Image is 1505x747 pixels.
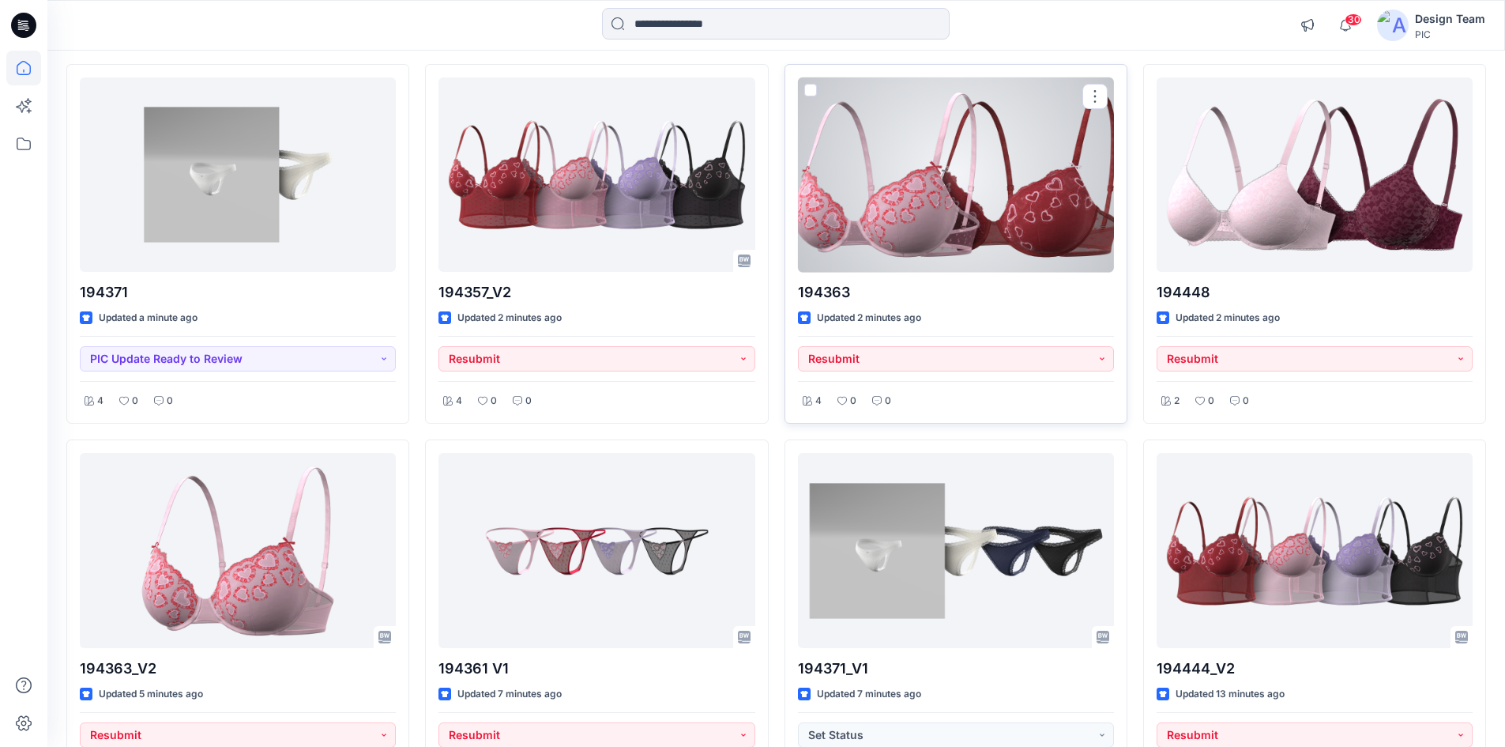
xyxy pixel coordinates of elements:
[99,310,198,326] p: Updated a minute ago
[1176,310,1280,326] p: Updated 2 minutes ago
[798,77,1114,273] a: 194363
[815,393,822,409] p: 4
[1243,393,1249,409] p: 0
[1345,13,1362,26] span: 30
[457,686,562,703] p: Updated 7 minutes ago
[1176,686,1285,703] p: Updated 13 minutes ago
[438,281,754,304] p: 194357_V2
[438,453,754,648] a: 194361 V1
[1377,9,1409,41] img: avatar
[798,658,1114,680] p: 194371_V1
[457,310,562,326] p: Updated 2 minutes ago
[97,393,103,409] p: 4
[1208,393,1214,409] p: 0
[438,658,754,680] p: 194361 V1
[1174,393,1180,409] p: 2
[80,453,396,648] a: 194363_V2
[885,393,891,409] p: 0
[99,686,203,703] p: Updated 5 minutes ago
[456,393,462,409] p: 4
[438,77,754,273] a: 194357_V2
[798,453,1114,648] a: 194371_V1
[167,393,173,409] p: 0
[491,393,497,409] p: 0
[132,393,138,409] p: 0
[1415,9,1485,28] div: Design Team
[525,393,532,409] p: 0
[817,686,921,703] p: Updated 7 minutes ago
[80,658,396,680] p: 194363_V2
[1415,28,1485,40] div: PIC
[850,393,856,409] p: 0
[798,281,1114,304] p: 194363
[1157,658,1473,680] p: 194444_V2
[80,77,396,273] a: 194371
[1157,453,1473,648] a: 194444_V2
[80,281,396,304] p: 194371
[1157,77,1473,273] a: 194448
[817,310,921,326] p: Updated 2 minutes ago
[1157,281,1473,304] p: 194448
